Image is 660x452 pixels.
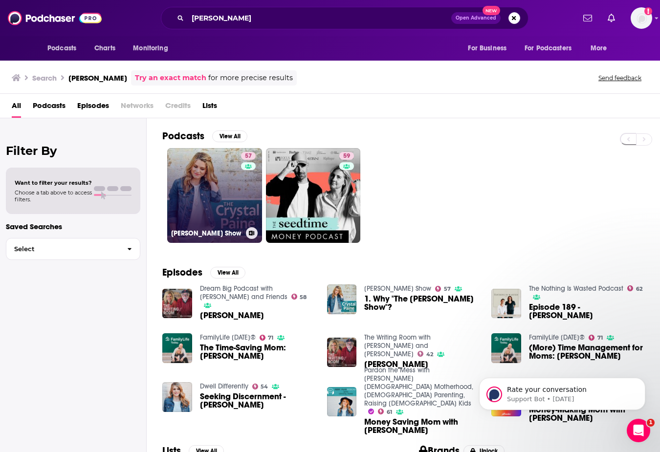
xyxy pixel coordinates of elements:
a: All [12,98,21,118]
svg: Add a profile image [644,7,652,15]
div: Search podcasts, credits, & more... [161,7,528,29]
a: Crystal Paine Show [364,284,431,293]
span: Credits [165,98,191,118]
span: 54 [261,385,268,389]
h2: Filter By [6,144,140,158]
a: PodcastsView All [162,130,247,142]
a: Dream Big Podcast with Bob Goff and Friends [200,284,287,301]
span: 61 [387,410,392,414]
img: (More) Time Management for Moms: Crystal Paine [491,333,521,363]
span: Money Saving Mom with [PERSON_NAME] [364,418,480,434]
img: The Time-Saving Mom: Crystal Paine [162,333,192,363]
h2: Episodes [162,266,202,279]
img: Money Saving Mom with Crystal Paine [327,387,357,417]
span: Seeking Discernment - [PERSON_NAME] [200,392,315,409]
a: (More) Time Management for Moms: Crystal Paine [529,344,644,360]
a: The Time-Saving Mom: Crystal Paine [200,344,315,360]
a: Podcasts [33,98,66,118]
button: open menu [584,39,619,58]
input: Search podcasts, credits, & more... [188,10,451,26]
a: EpisodesView All [162,266,245,279]
span: Select [6,246,119,252]
a: 42 [418,351,433,357]
iframe: Intercom live chat [627,419,650,442]
h3: Search [32,73,57,83]
a: The Writing Room with Bob Goff and Kimberly Stuart [364,333,431,358]
a: 57 [435,286,451,292]
span: The Time-Saving Mom: [PERSON_NAME] [200,344,315,360]
a: 71 [260,335,274,341]
a: 57[PERSON_NAME] Show [167,148,262,243]
span: for more precise results [208,72,293,84]
h2: Podcasts [162,130,204,142]
button: Open AdvancedNew [451,12,501,24]
a: Seeking Discernment - Crystal Paine [200,392,315,409]
img: Crystal Paine [327,338,357,367]
span: 62 [636,287,642,291]
button: View All [212,130,247,142]
span: More [591,42,607,55]
img: Episode 189 - Crystal Paine [491,289,521,319]
span: Episodes [77,98,109,118]
button: open menu [461,39,519,58]
button: View All [210,267,245,279]
span: 59 [343,151,350,161]
span: 42 [426,352,433,357]
a: The Nothing Is Wasted Podcast [529,284,623,293]
span: Monitoring [133,42,168,55]
a: Crystal Paine [200,311,264,320]
img: 1. Why "The Crystal Paine Show"? [327,284,357,314]
a: Lists [202,98,217,118]
button: open menu [126,39,180,58]
span: Charts [94,42,115,55]
span: 58 [300,295,307,300]
a: FamilyLife Today® [200,333,256,342]
h3: [PERSON_NAME] [68,73,127,83]
span: Open Advanced [456,16,496,21]
span: For Podcasters [525,42,572,55]
h3: [PERSON_NAME] Show [171,229,242,237]
a: FamilyLife Today® [529,333,585,342]
span: 71 [268,336,273,340]
span: Podcasts [47,42,76,55]
a: Try an exact match [135,72,206,84]
a: 54 [252,384,268,389]
a: 57 [241,152,256,160]
span: Choose a tab above to access filters. [15,189,92,203]
a: Show notifications dropdown [604,10,619,26]
span: Networks [121,98,154,118]
span: [PERSON_NAME] [200,311,264,320]
span: 1. Why "The [PERSON_NAME] Show"? [364,295,480,311]
a: Show notifications dropdown [579,10,596,26]
img: Podchaser - Follow, Share and Rate Podcasts [8,9,102,27]
span: (More) Time Management for Moms: [PERSON_NAME] [529,344,644,360]
span: 57 [245,151,252,161]
span: New [483,6,500,15]
button: Send feedback [595,74,644,82]
a: Dwell Differently [200,382,248,390]
span: Episode 189 - [PERSON_NAME] [529,303,644,320]
a: 58 [291,294,307,300]
a: Pardon the Mess with Courtney DeFeo - Christian Motherhood, Biblical Parenting, Raising Christian... [364,366,473,408]
img: Crystal Paine [162,289,192,319]
a: Charts [88,39,121,58]
a: Seeking Discernment - Crystal Paine [162,382,192,412]
span: Want to filter your results? [15,179,92,186]
a: 59 [266,148,361,243]
img: User Profile [631,7,652,29]
span: 57 [444,287,451,291]
span: For Business [468,42,506,55]
span: Logged in as shcarlos [631,7,652,29]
